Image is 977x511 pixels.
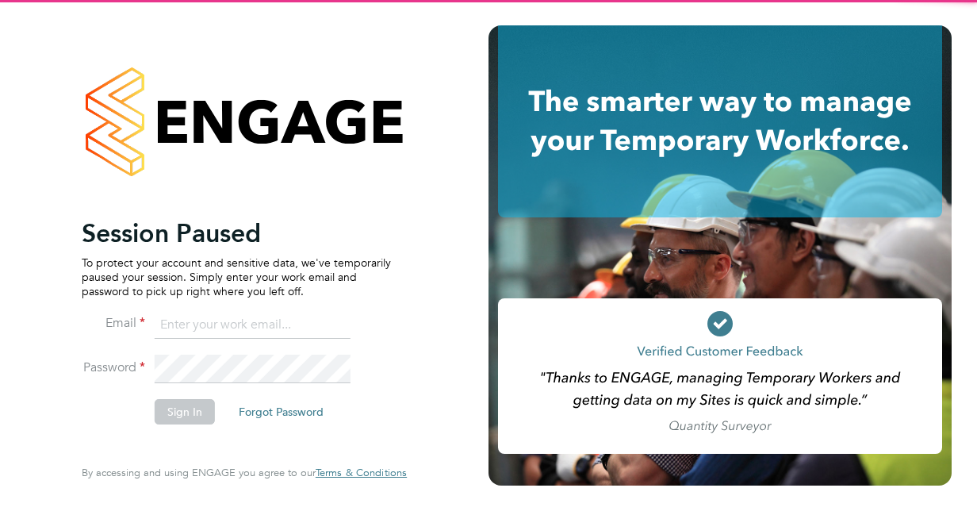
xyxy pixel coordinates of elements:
[82,217,391,249] h2: Session Paused
[316,467,407,479] a: Terms & Conditions
[82,359,145,376] label: Password
[316,466,407,479] span: Terms & Conditions
[82,255,391,299] p: To protect your account and sensitive data, we've temporarily paused your session. Simply enter y...
[82,315,145,332] label: Email
[226,399,336,425] button: Forgot Password
[82,466,407,479] span: By accessing and using ENGAGE you agree to our
[155,399,215,425] button: Sign In
[155,311,351,340] input: Enter your work email...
